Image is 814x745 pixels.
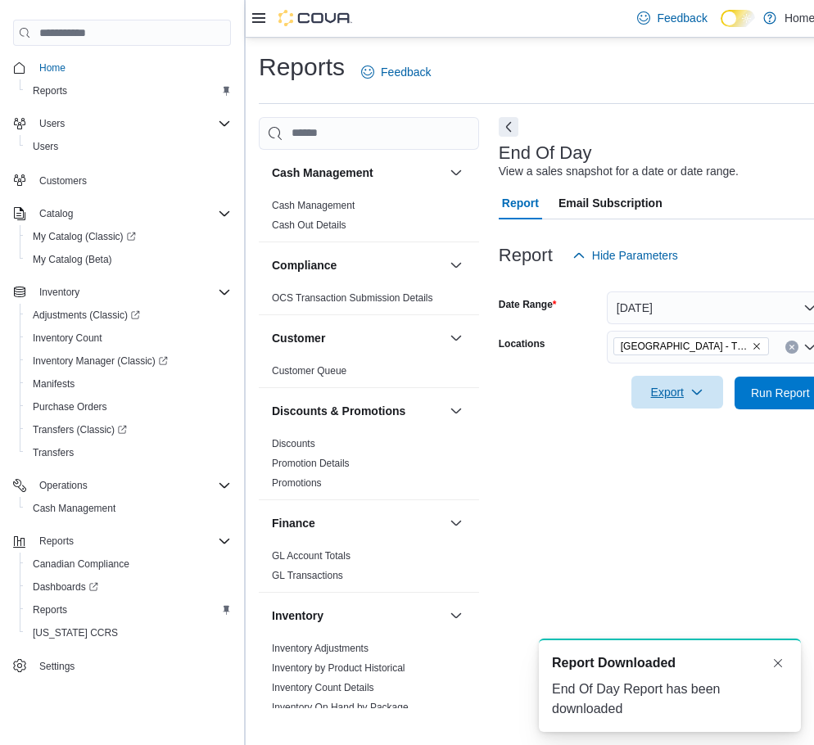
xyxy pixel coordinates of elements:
[26,374,231,394] span: Manifests
[272,219,346,232] span: Cash Out Details
[26,81,74,101] a: Reports
[20,418,237,441] a: Transfers (Classic)
[26,577,231,597] span: Dashboards
[272,662,405,674] a: Inventory by Product Historical
[33,140,58,153] span: Users
[20,304,237,327] a: Adjustments (Classic)
[552,653,676,673] span: Report Downloaded
[20,248,237,271] button: My Catalog (Beta)
[20,598,237,621] button: Reports
[272,569,343,582] span: GL Transactions
[33,626,118,639] span: [US_STATE] CCRS
[33,476,94,495] button: Operations
[272,199,355,212] span: Cash Management
[33,354,168,368] span: Inventory Manager (Classic)
[7,530,237,553] button: Reports
[272,702,409,713] a: Inventory On Hand by Package
[499,298,557,311] label: Date Range
[721,10,755,27] input: Dark Mode
[272,681,374,694] span: Inventory Count Details
[259,546,479,592] div: Finance
[26,420,133,440] a: Transfers (Classic)
[33,502,115,515] span: Cash Management
[26,351,174,371] a: Inventory Manager (Classic)
[20,225,237,248] a: My Catalog (Classic)
[39,286,79,299] span: Inventory
[7,56,237,79] button: Home
[20,621,237,644] button: [US_STATE] CCRS
[272,257,337,273] h3: Compliance
[26,227,231,246] span: My Catalog (Classic)
[272,364,346,377] span: Customer Queue
[33,309,140,322] span: Adjustments (Classic)
[657,10,707,26] span: Feedback
[7,474,237,497] button: Operations
[39,61,66,74] span: Home
[272,292,433,304] a: OCS Transaction Submission Details
[26,250,231,269] span: My Catalog (Beta)
[33,603,67,616] span: Reports
[446,328,466,348] button: Customer
[751,385,810,401] span: Run Report
[446,606,466,625] button: Inventory
[26,227,142,246] a: My Catalog (Classic)
[272,165,373,181] h3: Cash Management
[272,330,325,346] h3: Customer
[33,58,72,78] a: Home
[272,549,350,562] span: GL Account Totals
[26,305,231,325] span: Adjustments (Classic)
[613,337,769,355] span: Winnipeg - The Shed District - Fire & Flower
[621,338,748,354] span: [GEOGRAPHIC_DATA] - The Shed District - Fire & Flower
[33,531,80,551] button: Reports
[7,202,237,225] button: Catalog
[552,680,788,719] div: End Of Day Report has been downloaded
[20,79,237,102] button: Reports
[26,137,65,156] a: Users
[499,337,545,350] label: Locations
[20,576,237,598] a: Dashboards
[499,117,518,137] button: Next
[33,332,102,345] span: Inventory Count
[499,143,592,163] h3: End Of Day
[26,374,81,394] a: Manifests
[446,401,466,421] button: Discounts & Promotions
[272,437,315,450] span: Discounts
[272,403,405,419] h3: Discounts & Promotions
[272,515,443,531] button: Finance
[446,513,466,533] button: Finance
[33,282,231,302] span: Inventory
[7,168,237,192] button: Customers
[272,701,409,714] span: Inventory On Hand by Package
[33,114,231,133] span: Users
[26,397,114,417] a: Purchase Orders
[499,246,553,265] h3: Report
[355,56,437,88] a: Feedback
[631,376,723,409] button: Export
[39,117,65,130] span: Users
[259,434,479,499] div: Discounts & Promotions
[26,137,231,156] span: Users
[26,397,231,417] span: Purchase Orders
[33,657,81,676] a: Settings
[20,350,237,372] a: Inventory Manager (Classic)
[20,135,237,158] button: Users
[259,361,479,387] div: Customer
[39,479,88,492] span: Operations
[26,81,231,101] span: Reports
[272,330,443,346] button: Customer
[26,600,74,620] a: Reports
[26,351,231,371] span: Inventory Manager (Classic)
[33,282,86,302] button: Inventory
[39,207,73,220] span: Catalog
[33,476,231,495] span: Operations
[33,204,231,223] span: Catalog
[20,441,237,464] button: Transfers
[272,291,433,305] span: OCS Transaction Submission Details
[278,10,352,26] img: Cova
[272,570,343,581] a: GL Transactions
[26,443,80,463] a: Transfers
[26,577,105,597] a: Dashboards
[272,403,443,419] button: Discounts & Promotions
[259,196,479,242] div: Cash Management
